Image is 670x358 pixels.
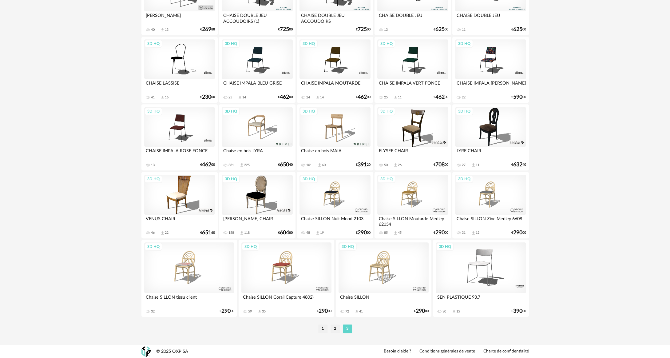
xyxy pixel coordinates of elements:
[160,231,165,235] span: Download icon
[244,231,250,235] div: 118
[141,172,218,238] a: 3D HQ VENUS CHAIR 46 Download icon 22 €65160
[200,163,215,167] div: € 00
[375,37,451,103] a: 3D HQ CHAISE IMPALA VERT FONCE 25 Download icon 11 €46200
[306,95,310,100] div: 24
[455,79,526,91] div: CHAISE IMPALA [PERSON_NAME]
[452,104,529,171] a: 3D HQ LYRE CHAIR 27 Download icon 11 €63240
[165,28,168,32] div: 13
[434,231,448,235] div: € 00
[240,231,244,235] span: Download icon
[222,147,292,159] div: Chaise en bois LYRA
[228,95,232,100] div: 25
[315,231,320,235] span: Download icon
[356,27,371,32] div: € 00
[452,37,529,103] a: 3D HQ CHAISE IMPALA [PERSON_NAME] 22 €59000
[436,243,454,251] div: 3D HQ
[200,27,215,32] div: € 88
[377,79,448,91] div: CHAISE IMPALA VERT FONCE
[384,95,388,100] div: 25
[511,95,526,99] div: € 00
[462,163,466,167] div: 27
[280,163,289,167] span: 650
[318,324,327,333] li: 1
[375,104,451,171] a: 3D HQ ELYSEE CHAIR 50 Download icon 26 €70800
[456,309,460,314] div: 15
[384,163,388,167] div: 50
[156,349,188,355] div: © 2025 OXP SA
[455,11,526,24] div: CHAISE DOUBLE JEU
[462,95,466,100] div: 22
[377,11,448,24] div: CHAISE DOUBLE JEU
[144,293,235,305] div: Chaise SILLON tissu client
[200,231,215,235] div: € 60
[511,231,526,235] div: € 00
[222,215,292,227] div: [PERSON_NAME] CHAIR
[513,95,522,99] span: 590
[222,107,240,115] div: 3D HQ
[476,231,479,235] div: 12
[165,95,168,100] div: 16
[434,163,448,167] div: € 00
[165,231,168,235] div: 22
[151,163,155,167] div: 13
[356,95,371,99] div: € 00
[434,95,448,99] div: € 00
[141,104,218,171] a: 3D HQ CHAISE IMPALA ROSE FONCE 13 €46200
[322,163,326,167] div: 60
[419,349,475,354] a: Conditions générales de vente
[476,163,479,167] div: 11
[511,27,526,32] div: € 00
[144,79,215,91] div: CHAISE L'ASSISE
[141,346,151,357] img: OXP
[339,293,429,305] div: Chaise SILLON
[241,293,332,305] div: Chaise SILLON Corail Capture 4802)
[297,104,373,171] a: 3D HQ Chaise en bois MAIA 101 Download icon 60 €39120
[339,243,357,251] div: 3D HQ
[299,11,370,24] div: CHAISE DOUBLE JEU ACCOUDOIRS
[222,11,292,24] div: CHAISE DOUBLE JEU ACCOUDOIRS (1)
[375,172,451,238] a: 3D HQ Chaise SILLON Moutarde Medley 62054 85 Download icon 45 €29000
[299,147,370,159] div: Chaise en bois MAIA
[442,309,446,314] div: 30
[513,27,522,32] span: 625
[355,309,359,314] span: Download icon
[378,40,395,48] div: 3D HQ
[278,163,293,167] div: € 40
[343,324,352,333] li: 3
[262,309,266,314] div: 35
[358,231,367,235] span: 290
[299,215,370,227] div: Chaise SILLON Nuit Mood 2103
[317,163,322,167] span: Download icon
[513,309,522,313] span: 390
[435,95,445,99] span: 462
[300,175,318,183] div: 3D HQ
[393,95,398,100] span: Download icon
[317,309,331,313] div: € 00
[151,231,155,235] div: 46
[228,231,234,235] div: 158
[200,95,215,99] div: € 00
[299,79,370,91] div: CHAISE IMPALA MOUTARDE
[300,107,318,115] div: 3D HQ
[455,215,526,227] div: Chaise SILLON Zinc Medley 6608
[452,172,529,238] a: 3D HQ Chaise SILLON Zinc Medley 6608 31 Download icon 12 €29000
[462,28,466,32] div: 11
[455,175,473,183] div: 3D HQ
[398,95,402,100] div: 11
[144,11,215,24] div: [PERSON_NAME]
[145,40,162,48] div: 3D HQ
[511,309,526,313] div: € 00
[280,27,289,32] span: 725
[471,163,476,167] span: Download icon
[242,243,260,251] div: 3D HQ
[378,175,395,183] div: 3D HQ
[319,309,328,313] span: 290
[384,28,388,32] div: 13
[297,37,373,103] a: 3D HQ CHAISE IMPALA MOUTARDE 24 Download icon 14 €46200
[278,27,293,32] div: € 00
[416,309,425,313] span: 290
[455,40,473,48] div: 3D HQ
[435,27,445,32] span: 625
[358,95,367,99] span: 462
[511,163,526,167] div: € 40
